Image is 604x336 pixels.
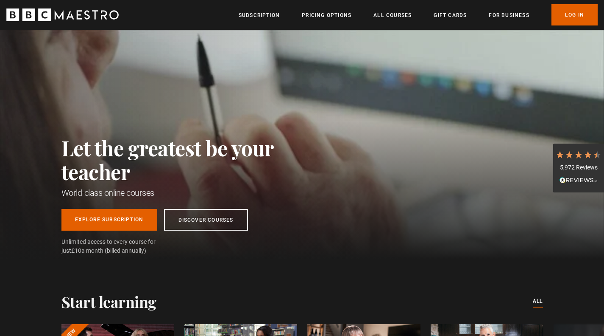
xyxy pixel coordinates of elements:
h2: Start learning [61,293,156,311]
a: For business [489,11,529,20]
a: Gift Cards [434,11,467,20]
div: 5,972 Reviews [555,164,602,172]
div: 5,972 ReviewsRead All Reviews [553,144,604,193]
nav: Primary [239,4,598,25]
a: Discover Courses [164,209,248,231]
a: All [533,297,543,306]
span: £10 [71,247,81,254]
a: Subscription [239,11,280,20]
span: Unlimited access to every course for just a month (billed annually) [61,237,176,255]
svg: BBC Maestro [6,8,119,21]
a: All Courses [373,11,412,20]
a: Pricing Options [302,11,351,20]
a: Log In [551,4,598,25]
h2: Let the greatest be your teacher [61,136,312,184]
img: REVIEWS.io [559,177,598,183]
div: Read All Reviews [555,176,602,186]
h1: World-class online courses [61,187,312,199]
a: Explore Subscription [61,209,157,231]
div: 4.7 Stars [555,150,602,159]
